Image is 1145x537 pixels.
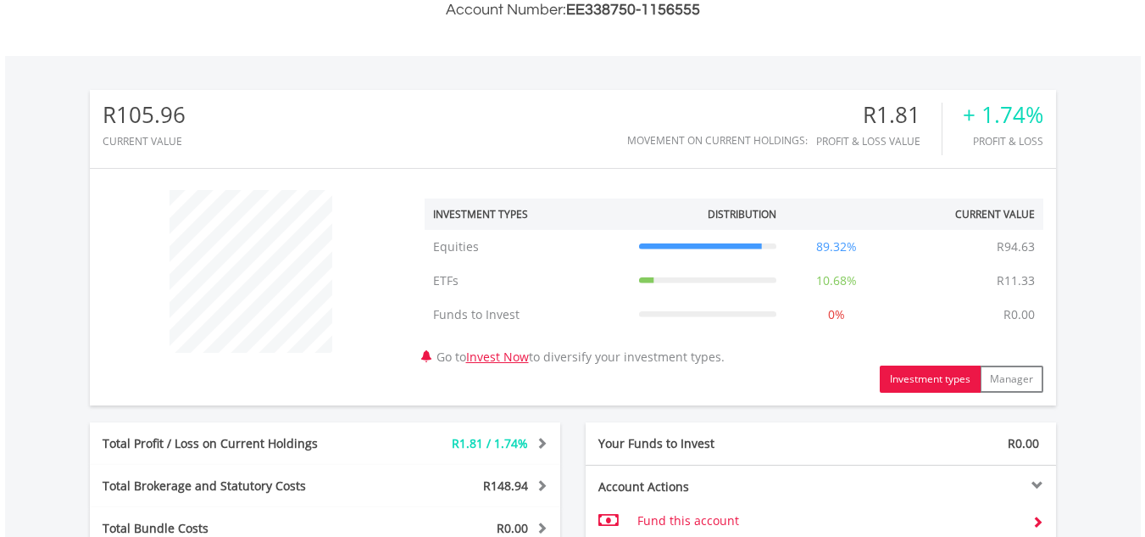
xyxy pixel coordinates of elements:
div: CURRENT VALUE [103,136,186,147]
td: R0.00 [995,298,1043,332]
a: Invest Now [466,349,529,365]
div: Total Brokerage and Statutory Costs [90,478,364,495]
span: R0.00 [1008,435,1039,451]
td: Fund this account [637,508,1018,534]
td: R11.33 [988,264,1043,298]
button: Investment types [880,366,981,393]
th: Investment Types [425,199,631,230]
button: Manager [980,366,1043,393]
div: R105.96 [103,103,186,127]
td: R94.63 [988,230,1043,264]
div: Account Actions [586,478,821,495]
span: R148.94 [483,478,528,494]
td: 10.68% [785,264,888,298]
div: Total Bundle Costs [90,520,364,537]
div: Profit & Loss [963,136,1043,147]
td: ETFs [425,264,631,298]
span: R1.81 / 1.74% [452,435,528,451]
div: Profit & Loss Value [816,136,942,147]
div: R1.81 [816,103,942,127]
span: R0.00 [497,520,528,536]
div: Total Profit / Loss on Current Holdings [90,435,364,452]
td: 89.32% [785,230,888,264]
div: Movement on Current Holdings: [627,135,808,146]
div: Go to to diversify your investment types. [412,182,1056,393]
div: Distribution [708,207,776,221]
td: Equities [425,230,631,264]
td: Funds to Invest [425,298,631,332]
span: EE338750-1156555 [566,2,700,18]
td: 0% [785,298,888,332]
th: Current Value [888,199,1043,230]
div: + 1.74% [963,103,1043,127]
div: Your Funds to Invest [586,435,821,452]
